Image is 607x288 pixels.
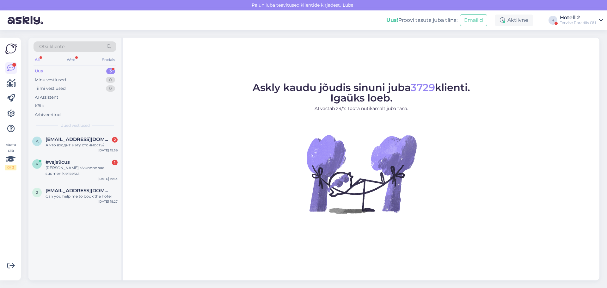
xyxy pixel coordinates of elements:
div: 0 / 3 [5,165,16,170]
div: Minu vestlused [35,77,66,83]
div: Aktiivne [495,15,533,26]
div: 0 [106,85,115,92]
div: [DATE] 19:56 [98,148,118,153]
span: 2812mohit@gmail.com [46,188,111,193]
div: 3 [106,68,115,74]
button: Emailid [460,14,487,26]
a: Hotell 2Tervise Paradiis OÜ [560,15,603,25]
div: Vaata siia [5,142,16,170]
div: Hotell 2 [560,15,596,20]
div: All [34,56,41,64]
span: Uued vestlused [60,123,90,128]
b: Uus! [386,17,398,23]
span: andrejkobilka2@gmail.com [46,137,111,142]
span: #vsja9cus [46,159,70,165]
div: Socials [101,56,116,64]
div: [DATE] 19:53 [98,176,118,181]
div: Uus [35,68,43,74]
span: Otsi kliente [39,43,64,50]
span: 2 [36,190,38,195]
img: Askly Logo [5,43,17,55]
div: Can you help me to book the hotel [46,193,118,199]
span: v [36,162,38,166]
div: [DATE] 19:27 [98,199,118,204]
div: Tiimi vestlused [35,85,66,92]
span: 3729 [411,81,435,94]
div: Proovi tasuta juba täna: [386,16,457,24]
div: Kõik [35,103,44,109]
img: No Chat active [304,117,418,231]
div: [PERSON_NAME] sivunnne saa suomen kieliseksi. [46,165,118,176]
div: AI Assistent [35,94,58,101]
div: А что входит в эту стоимость? [46,142,118,148]
div: Tervise Paradiis OÜ [560,20,596,25]
div: H [549,16,557,25]
span: Askly kaudu jõudis sinuni juba klienti. Igaüks loeb. [253,81,470,104]
div: Arhiveeritud [35,112,61,118]
span: Luba [341,2,355,8]
div: 2 [112,137,118,143]
div: 1 [112,160,118,165]
div: 0 [106,77,115,83]
p: AI vastab 24/7. Tööta nutikamalt juba täna. [253,105,470,112]
div: Web [65,56,77,64]
span: a [36,139,39,144]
